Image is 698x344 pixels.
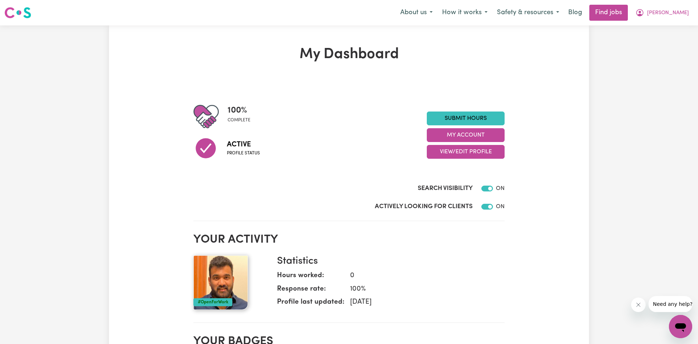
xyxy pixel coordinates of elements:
[277,297,344,311] dt: Profile last updated:
[344,297,499,308] dd: [DATE]
[193,255,248,310] img: Your profile picture
[564,5,586,21] a: Blog
[193,298,232,306] div: #OpenForWork
[437,5,492,20] button: How it works
[228,104,250,117] span: 100 %
[492,5,564,20] button: Safety & resources
[228,117,250,124] span: complete
[277,271,344,284] dt: Hours worked:
[344,284,499,295] dd: 100 %
[418,184,473,193] label: Search Visibility
[396,5,437,20] button: About us
[277,255,499,268] h3: Statistics
[669,315,692,338] iframe: Button to launch messaging window
[4,6,31,19] img: Careseekers logo
[427,112,505,125] a: Submit Hours
[496,204,505,210] span: ON
[193,233,505,247] h2: Your activity
[344,271,499,281] dd: 0
[4,4,31,21] a: Careseekers logo
[631,298,646,312] iframe: Close message
[631,5,694,20] button: My Account
[277,284,344,298] dt: Response rate:
[4,5,44,11] span: Need any help?
[589,5,628,21] a: Find jobs
[427,128,505,142] button: My Account
[228,104,256,129] div: Profile completeness: 100%
[227,150,260,157] span: Profile status
[649,296,692,312] iframe: Message from company
[227,139,260,150] span: Active
[375,202,473,211] label: Actively Looking for Clients
[647,9,689,17] span: [PERSON_NAME]
[496,186,505,191] span: ON
[427,145,505,159] button: View/Edit Profile
[193,46,505,63] h1: My Dashboard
